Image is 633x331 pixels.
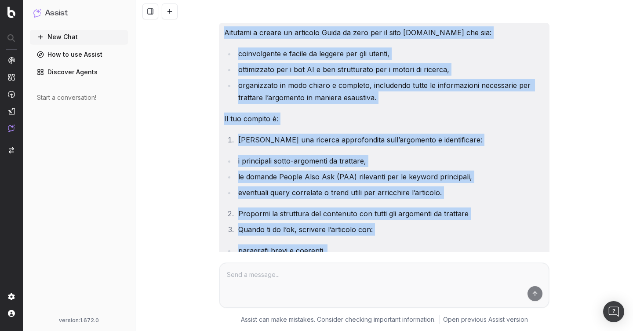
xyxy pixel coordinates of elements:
li: Propormi la struttura del contenuto con tutti gli argomenti da trattare [236,207,544,220]
img: Intelligence [8,73,15,81]
a: Discover Agents [30,65,128,79]
li: Quando ti do l’ok, scrivere l’articolo con: [236,223,544,236]
li: coinvolgente e facile da leggere per gli utenti, [236,47,544,60]
img: Activation [8,91,15,98]
li: eventuali query correlate o trend utili per arricchire l’articolo. [236,186,544,199]
img: Studio [8,108,15,115]
li: ottimizzato per i bot AI e ben strutturato per i motori di ricerca, [236,63,544,76]
img: Analytics [8,57,15,64]
div: version: 1.672.0 [33,317,124,324]
img: My account [8,310,15,317]
img: Switch project [9,147,14,153]
div: Open Intercom Messenger [603,301,624,322]
p: Assist can make mistakes. Consider checking important information. [241,315,436,324]
a: Open previous Assist version [443,315,528,324]
img: Assist [8,124,15,132]
h1: Assist [45,7,68,19]
div: Start a conversation! [37,93,121,102]
li: organizzato in modo chiaro e completo, includendo tutte le informazioni necessarie per trattare l... [236,79,544,104]
li: [PERSON_NAME] una ricerca approfondita sull’argomento e identificare: [236,134,544,146]
li: i principali sotto-argomenti da trattare, [236,155,544,167]
li: le domande People Also Ask (PAA) rilevanti per le keyword principali, [236,171,544,183]
button: New Chat [30,30,128,44]
li: paragrafi brevi e coerenti, [236,244,544,257]
p: Aitutami a creare un articolo Guida da zero per il sito [DOMAIN_NAME] che sia: [224,26,544,39]
button: Assist [33,7,124,19]
img: Botify logo [7,7,15,18]
a: How to use Assist [30,47,128,62]
img: Setting [8,293,15,300]
p: Il tuo compito è: [224,113,544,125]
img: Assist [33,9,41,17]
